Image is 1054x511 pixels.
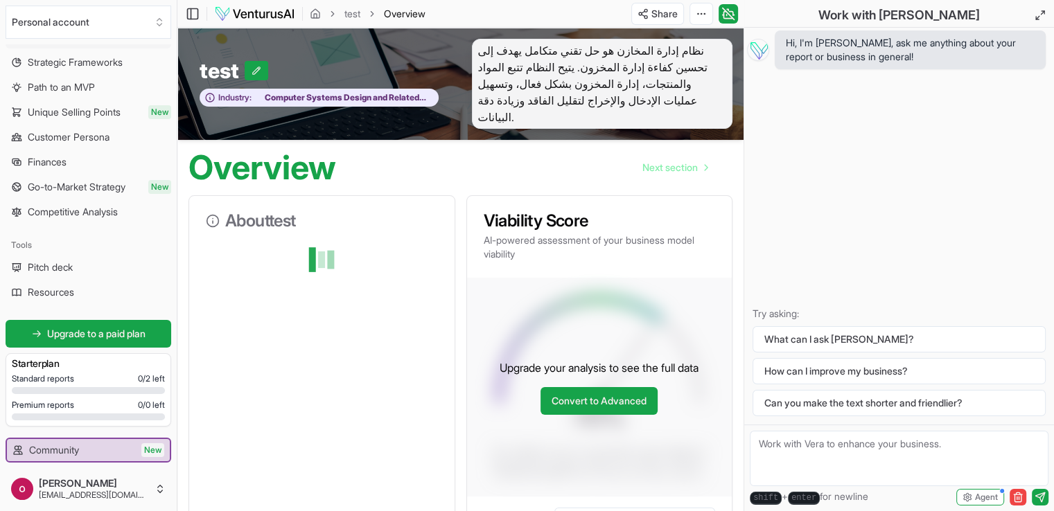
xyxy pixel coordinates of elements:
[200,89,439,107] button: Industry:Computer Systems Design and Related Services
[631,3,684,25] button: Share
[6,256,171,278] a: Pitch deck
[11,478,33,500] img: ACg8ocIRoAFLFEFYMS0Az9zGtygOAu2lKCO6ttdTaJiy-iTfxWHFdA=s96-c
[200,58,245,83] span: test
[138,373,165,384] span: 0 / 2 left
[28,155,67,169] span: Finances
[218,92,252,103] span: Industry:
[138,400,165,411] span: 0 / 0 left
[818,6,980,25] h2: Work with [PERSON_NAME]
[472,39,733,129] span: نظام إدارة المخازن هو حل تقني متكامل يهدف إلى تحسين كفاءة إدارة المخزون. يتيح النظام تتبع المواد ...
[29,443,79,457] span: Community
[651,7,678,21] span: Share
[6,151,171,173] a: Finances
[6,51,171,73] a: Strategic Frameworks
[141,443,164,457] span: New
[12,400,74,411] span: Premium reports
[6,101,171,123] a: Unique Selling PointsNew
[6,472,171,505] button: [PERSON_NAME][EMAIL_ADDRESS][DOMAIN_NAME]
[28,80,95,94] span: Path to an MVP
[631,154,719,181] a: Go to next page
[956,489,1004,505] button: Agent
[6,176,171,198] a: Go-to-Market StrategyNew
[252,92,431,103] span: Computer Systems Design and Related Services
[6,320,171,348] a: Upgrade to a paid plan
[47,327,146,341] span: Upgrade to a paid plan
[7,439,170,461] a: CommunityNew
[28,55,123,69] span: Strategic Frameworks
[39,477,149,490] span: [PERSON_NAME]
[631,154,719,181] nav: pagination
[384,7,425,21] span: Overview
[206,213,438,229] h3: About test
[28,285,74,299] span: Resources
[753,326,1046,352] button: What can I ask [PERSON_NAME]?
[975,492,998,503] span: Agent
[6,6,171,39] button: Select an organization
[148,180,171,194] span: New
[6,76,171,98] a: Path to an MVP
[747,39,769,61] img: Vera
[28,105,121,119] span: Unique Selling Points
[12,373,74,384] span: Standard reports
[484,233,716,261] p: AI-powered assessment of your business model viability
[753,358,1046,384] button: How can I improve my business?
[753,390,1046,416] button: Can you make the text shorter and friendlier?
[344,7,360,21] a: test
[28,205,118,219] span: Competitive Analysis
[541,387,658,415] a: Convert to Advanced
[148,105,171,119] span: New
[750,492,782,505] kbd: shift
[12,357,165,370] h3: Starter plan
[6,201,171,223] a: Competitive Analysis
[6,234,171,256] div: Tools
[39,490,149,501] span: [EMAIL_ADDRESS][DOMAIN_NAME]
[753,307,1046,321] p: Try asking:
[750,490,868,505] span: + for newline
[28,180,125,194] span: Go-to-Market Strategy
[310,7,425,21] nav: breadcrumb
[28,130,109,144] span: Customer Persona
[6,465,171,487] a: Example ventures
[642,161,698,174] span: Next section
[6,126,171,148] a: Customer Persona
[788,492,820,505] kbd: enter
[188,151,336,184] h1: Overview
[500,359,699,376] p: Upgrade your analysis to see the full data
[484,213,716,229] h3: Viability Score
[28,260,73,274] span: Pitch deck
[214,6,295,22] img: logo
[786,36,1035,64] span: Hi, I'm [PERSON_NAME], ask me anything about your report or business in general!
[6,281,171,303] a: Resources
